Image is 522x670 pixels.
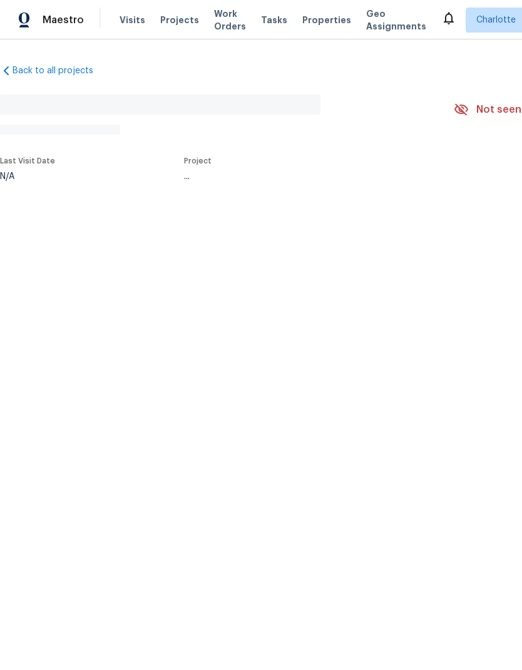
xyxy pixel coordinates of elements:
span: Tasks [261,16,287,24]
div: ... [184,172,424,181]
span: Maestro [43,14,84,26]
span: Visits [120,14,145,26]
span: Project [184,157,212,165]
span: Projects [160,14,199,26]
span: Charlotte [476,14,516,26]
span: Work Orders [214,8,246,33]
span: Geo Assignments [366,8,426,33]
span: Properties [302,14,351,26]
